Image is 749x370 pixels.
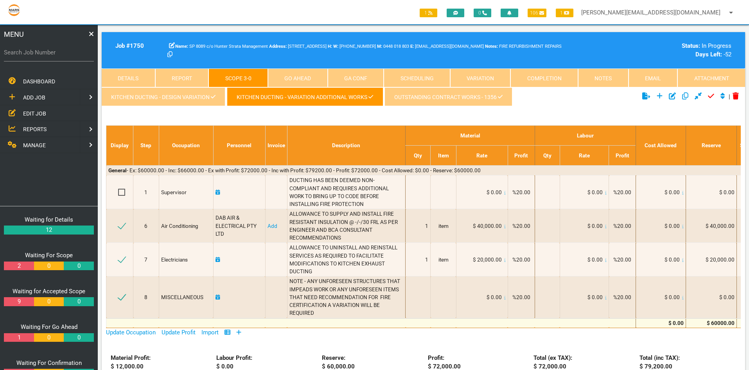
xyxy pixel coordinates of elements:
td: $ 0.00 [686,175,736,209]
span: %20.00 [512,294,530,300]
b: Job # 1750 [115,42,144,49]
img: s3file [8,4,20,16]
span: 0 [474,9,491,17]
th: Material [406,125,535,145]
span: $ 0.00 [487,189,502,195]
span: $ 0.00 [587,256,603,263]
span: REPORTS [23,126,47,132]
span: 1 [420,9,437,17]
a: Add [268,223,277,229]
span: %20.00 [613,223,631,229]
th: Display [106,125,133,166]
span: %20.00 [512,189,530,195]
b: Status: [682,42,700,49]
a: Waiting for Details [25,216,73,223]
span: $ 20,000.00 [473,256,502,263]
span: FIRE REFURBISHMENT REPAIRS [485,44,562,49]
span: [EMAIL_ADDRESS][DOMAIN_NAME] [410,44,484,49]
b: Name: [175,44,188,49]
th: Cost Allowed [636,125,686,166]
a: Completion [510,69,578,87]
span: %20.00 [512,223,530,229]
th: Personnel [213,125,265,166]
a: Update Profit [162,329,196,336]
b: Notes: [485,44,498,49]
span: Electricians [161,256,188,263]
span: $ 0.00 [665,223,680,229]
b: Address: [269,44,287,49]
a: Update Occupation [106,329,156,336]
a: Scheduling [384,69,450,87]
span: 1 [556,9,573,17]
th: Reserve [686,125,736,166]
span: $ 0.00 [665,294,680,300]
a: Import [201,329,219,336]
th: Profit [508,145,535,165]
a: Report [155,69,209,87]
a: Waiting For Scope [25,252,73,259]
span: 8 [144,294,147,300]
span: $ 0.00 [587,189,603,195]
span: DUCTING HAS BEEN DEEMED NON-COMPLIANT AND REQUIRES ADDITIONAL WORK TO BRING UP TO CODE BEFORE INS... [289,177,390,207]
th: Qty [406,145,431,165]
th: Rate [560,145,609,165]
a: Details [102,69,155,87]
a: Variation [450,69,511,87]
a: 2 [4,262,34,271]
span: ALLOWANCE TO UNINSTALL AND REINSTALL SERVICES AS REQUIRED TO FACILITATE MODIFICATIONS TO KITCHEN ... [289,244,399,274]
span: 7 [144,256,147,263]
th: Labour [535,125,636,145]
span: 1 [425,223,428,229]
span: MENU [4,29,24,40]
span: %20.00 [613,294,631,300]
td: $ 40,000.00 [686,209,736,243]
td: DAB AIR & ELECTRICAL PTY LTD [213,209,265,243]
span: NOTE - ANY UNFORESEEN STRUCTURES THAT IMPEADS WORK OR ANY UNFORESEEN ITEMS THAT NEED RECOMMENDATI... [289,278,401,316]
b: W: [333,44,338,49]
td: $ 0.00 [686,276,736,318]
span: 106 [528,9,546,17]
a: OUTSTANDING CONTRACT WORKS - 1356 [384,87,512,106]
th: Invoice [265,125,287,166]
a: KITCHEN DUCTING - VARIATION ADDITIONAL WORKS [227,87,383,106]
a: Click here to add schedule. [216,256,220,263]
a: Email [629,69,678,87]
a: Add Row [236,329,241,336]
th: Step [133,125,159,166]
a: 0 [64,262,93,271]
th: Rate [456,145,508,165]
a: Waiting For Go Ahead [21,323,77,330]
a: 12 [4,226,94,235]
span: SP 8089 c/o Hunter Strata Management [175,44,268,49]
td: $ 20,000.00 [686,243,736,276]
a: Waiting for Accepted Scope [13,288,85,295]
a: Click here copy customer information. [167,51,172,58]
th: Item [431,145,456,165]
span: 1 [144,189,147,195]
div: | [640,87,741,106]
b: M: [377,44,382,49]
span: EDIT JOB [23,110,46,116]
a: 0 [64,333,93,342]
a: KITCHEN DUCTING - DESIGN VARIATION [102,87,225,106]
a: 0 [34,262,64,271]
a: 0 [64,297,93,306]
span: %20.00 [613,256,631,263]
b: General [108,167,127,173]
span: $ 0.00 [665,189,680,195]
label: Search Job Number [4,48,94,57]
span: Air Conditioning [161,223,198,229]
span: [STREET_ADDRESS] [269,44,327,49]
th: Occupation [159,125,213,166]
a: GA Conf [328,69,384,87]
th: Description [287,125,406,166]
span: 1 [425,256,428,263]
div: $ 0.00 [638,319,684,327]
a: Show/Hide Columns [225,329,230,336]
b: E: [410,44,414,49]
span: Home Phone [328,44,333,49]
a: 0 [34,333,64,342]
a: Attachment [677,69,745,87]
a: Click here to add schedule. [216,294,220,300]
span: DASHBOARD [23,78,55,85]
